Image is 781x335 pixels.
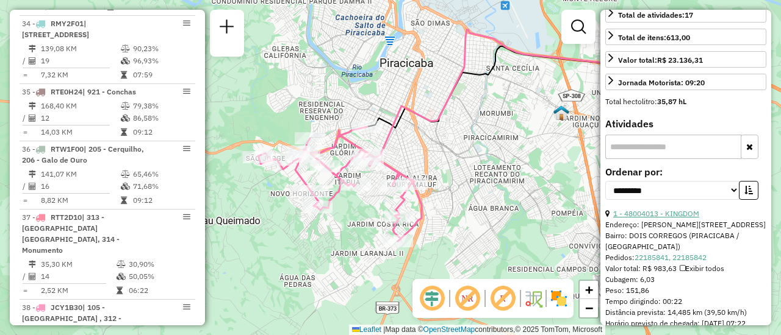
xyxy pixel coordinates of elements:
[22,270,28,283] td: /
[605,6,766,23] a: Total de atividades:17
[657,55,703,65] strong: R$ 23.136,31
[29,57,36,65] i: Total de Atividades
[128,284,190,297] td: 06:22
[121,57,130,65] i: % de utilização da cubagem
[580,299,598,317] a: Zoom out
[580,281,598,299] a: Zoom in
[605,118,766,130] h4: Atividades
[121,129,127,136] i: Tempo total em rota
[29,102,36,110] i: Distância Total
[22,180,28,192] td: /
[121,183,130,190] i: % de utilização da cubagem
[29,261,36,268] i: Distância Total
[29,171,36,178] i: Distância Total
[40,112,120,124] td: 12
[22,87,136,96] span: 35 -
[605,74,766,90] a: Jornada Motorista: 09:20
[22,194,28,206] td: =
[605,252,766,263] div: Pedidos:
[121,115,130,122] i: % de utilização da cubagem
[22,19,89,39] span: 34 -
[605,219,766,230] div: Endereço: [PERSON_NAME][STREET_ADDRESS]
[132,69,190,81] td: 07:59
[40,194,120,206] td: 8,82 KM
[183,19,190,27] em: Opções
[22,69,28,81] td: =
[29,273,36,280] i: Total de Atividades
[40,258,116,270] td: 35,30 KM
[605,275,655,284] span: Cubagem: 6,03
[121,71,127,79] i: Tempo total em rota
[117,273,126,280] i: % de utilização da cubagem
[605,96,766,107] div: Total hectolitro:
[605,318,766,329] div: Horário previsto de chegada: [DATE] 07:22
[121,102,130,110] i: % de utilização do peso
[121,171,130,178] i: % de utilização do peso
[40,100,120,112] td: 168,40 KM
[40,180,120,192] td: 16
[22,55,28,67] td: /
[680,264,724,273] span: Exibir todos
[40,69,120,81] td: 7,32 KM
[29,45,36,52] i: Distância Total
[566,15,591,39] a: Exibir filtros
[605,230,766,252] div: Bairro: DOIS CORREGOS (PIRACICABA / [GEOGRAPHIC_DATA])
[22,112,28,124] td: /
[40,168,120,180] td: 141,07 KM
[423,325,475,334] a: OpenStreetMap
[51,213,82,222] span: RTT2D10
[183,88,190,95] em: Opções
[132,112,190,124] td: 86,58%
[585,282,593,297] span: +
[605,296,766,307] div: Tempo dirigindo: 00:22
[40,284,116,297] td: 2,52 KM
[40,55,120,67] td: 19
[121,45,130,52] i: % de utilização do peso
[51,303,82,312] span: JCY1B30
[666,33,690,42] strong: 613,00
[51,87,82,96] span: RTE0H24
[183,213,190,220] em: Opções
[22,144,144,164] span: 36 -
[22,126,28,138] td: =
[29,183,36,190] i: Total de Atividades
[488,284,517,313] span: Exibir rótulo
[132,100,190,112] td: 79,38%
[685,10,693,19] strong: 17
[618,32,690,43] div: Total de itens:
[618,77,705,88] div: Jornada Motorista: 09:20
[22,284,28,297] td: =
[22,213,120,255] span: 37 -
[739,181,758,200] button: Ordem crescente
[585,300,593,316] span: −
[40,126,120,138] td: 14,03 KM
[132,194,190,206] td: 09:12
[453,284,482,313] span: Exibir NR
[215,15,239,42] a: Nova sessão e pesquisa
[183,145,190,152] em: Opções
[613,209,699,218] a: 1 - 48004013 - KINGDOM
[618,10,693,19] span: Total de atividades:
[383,325,385,334] span: |
[40,43,120,55] td: 139,08 KM
[22,144,144,164] span: | 205 - Cerquilho, 206 - Galo de Ouro
[29,115,36,122] i: Total de Atividades
[132,43,190,55] td: 90,23%
[121,197,127,204] i: Tempo total em rota
[22,19,89,39] span: | [STREET_ADDRESS]
[349,325,605,335] div: Map data © contributors,© 2025 TomTom, Microsoft
[132,180,190,192] td: 71,68%
[22,213,120,255] span: | 313 - [GEOGRAPHIC_DATA] [GEOGRAPHIC_DATA], 314 - Monumento
[549,289,569,308] img: Exibir/Ocultar setores
[605,164,766,179] label: Ordenar por:
[605,286,649,295] span: Peso: 151,86
[352,325,381,334] a: Leaflet
[132,55,190,67] td: 96,93%
[605,307,766,318] div: Distância prevista: 14,485 km (39,50 km/h)
[40,270,116,283] td: 14
[553,105,569,121] img: 480 UDC Light Piracicaba
[605,51,766,68] a: Valor total:R$ 23.136,31
[128,258,190,270] td: 30,90%
[51,19,84,28] span: RMY2F01
[117,287,123,294] i: Tempo total em rota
